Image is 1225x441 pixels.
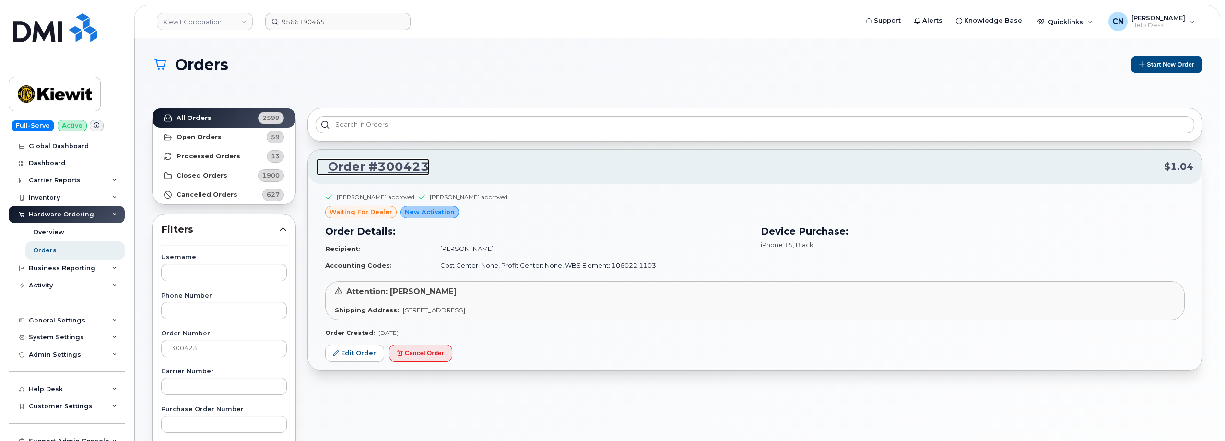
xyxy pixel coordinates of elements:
[161,369,287,375] label: Carrier Number
[161,406,287,413] label: Purchase Order Number
[271,132,280,142] span: 59
[405,207,455,216] span: New Activation
[389,345,452,362] button: Cancel Order
[316,116,1194,133] input: Search in orders
[271,152,280,161] span: 13
[177,191,237,199] strong: Cancelled Orders
[317,158,429,176] a: Order #300423
[153,128,295,147] a: Open Orders59
[153,185,295,204] a: Cancelled Orders627
[161,293,287,299] label: Phone Number
[161,223,279,237] span: Filters
[325,262,392,269] strong: Accounting Codes:
[430,193,507,201] div: [PERSON_NAME] approved
[325,345,384,362] a: Edit Order
[1183,399,1218,434] iframe: Messenger Launcher
[793,241,813,249] span: , Black
[325,329,375,336] strong: Order Created:
[403,306,465,314] span: [STREET_ADDRESS]
[432,257,749,274] td: Cost Center: None, Profit Center: None, WBS Element: 106022.1103
[346,287,457,296] span: Attention: [PERSON_NAME]
[262,171,280,180] span: 1900
[161,331,287,337] label: Order Number
[153,108,295,128] a: All Orders2599
[175,56,228,73] span: Orders
[177,172,227,179] strong: Closed Orders
[335,306,399,314] strong: Shipping Address:
[432,240,749,257] td: [PERSON_NAME]
[177,133,222,141] strong: Open Orders
[337,193,414,201] div: [PERSON_NAME] approved
[267,190,280,199] span: 627
[378,329,399,336] span: [DATE]
[325,245,361,252] strong: Recipient:
[161,254,287,261] label: Username
[325,224,749,238] h3: Order Details:
[177,153,240,160] strong: Processed Orders
[761,224,1185,238] h3: Device Purchase:
[262,113,280,122] span: 2599
[330,207,392,216] span: waiting for dealer
[153,166,295,185] a: Closed Orders1900
[1131,56,1202,73] button: Start New Order
[1164,160,1193,174] span: $1.04
[761,241,793,249] span: iPhone 15
[177,114,212,122] strong: All Orders
[153,147,295,166] a: Processed Orders13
